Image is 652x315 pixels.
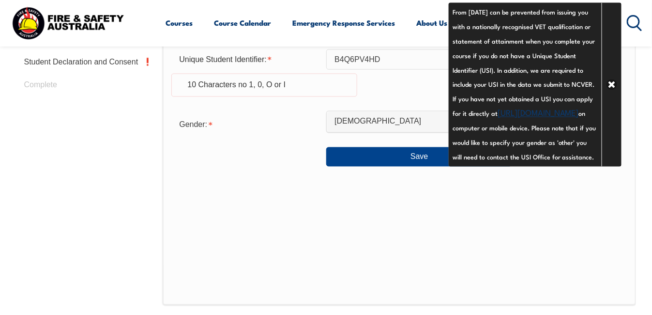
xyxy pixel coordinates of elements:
[166,11,193,34] a: Courses
[326,49,512,70] input: 10 Characters no 1, 0, O or I
[512,53,526,66] a: Info
[498,107,579,118] a: [URL][DOMAIN_NAME]
[16,50,158,74] a: Student Declaration and Consent
[326,147,512,167] button: Save
[602,3,622,167] a: Close
[509,11,559,34] a: Learner Portal
[417,11,448,34] a: About Us
[179,121,207,129] span: Gender:
[214,11,272,34] a: Course Calendar
[171,114,326,134] div: Gender is required.
[334,117,485,127] span: [DEMOGRAPHIC_DATA]
[171,50,326,69] div: Unique Student Identifier is required.
[580,11,607,34] a: Contact
[171,74,357,97] div: 10 Characters no 1, 0, O or I
[293,11,395,34] a: Emergency Response Services
[469,11,488,34] a: News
